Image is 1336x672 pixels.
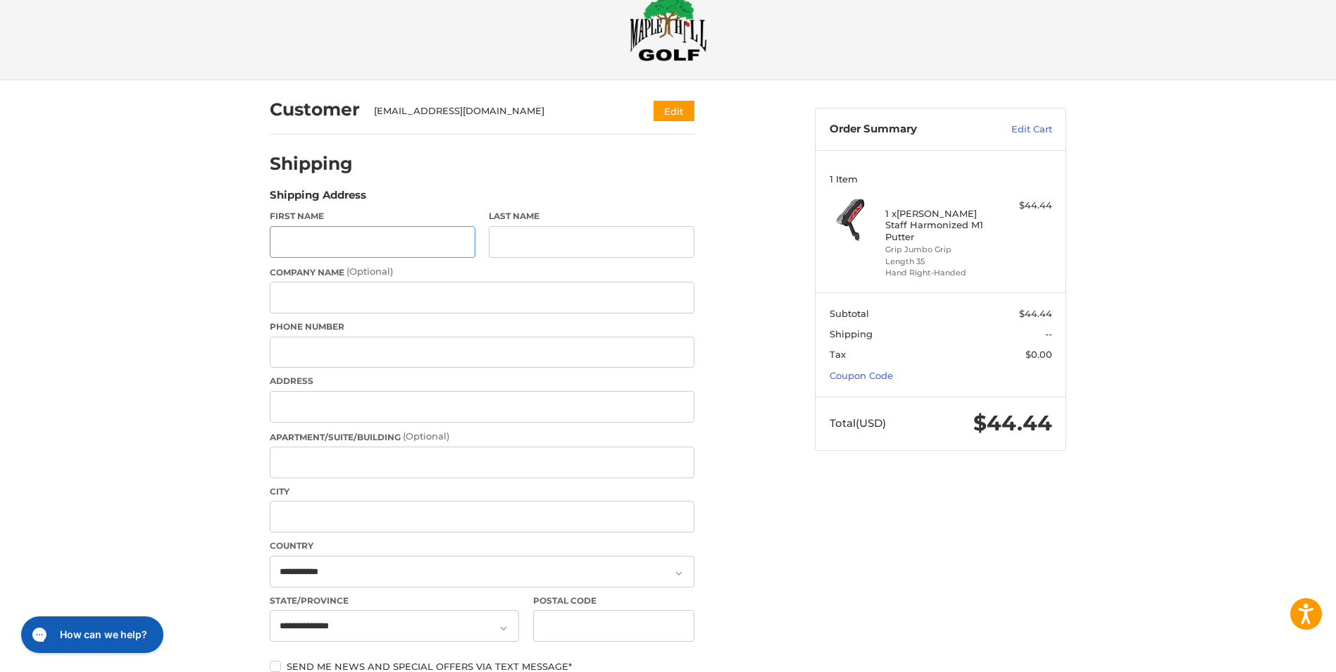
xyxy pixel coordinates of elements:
span: -- [1045,328,1052,340]
label: Postal Code [533,595,695,607]
h4: 1 x [PERSON_NAME] Staff Harmonized M1 Putter [885,208,993,242]
button: Edit [654,101,694,121]
h2: Customer [270,99,360,120]
label: Apartment/Suite/Building [270,430,694,444]
label: Send me news and special offers via text message* [270,661,694,672]
span: Tax [830,349,846,360]
label: Address [270,375,694,387]
a: Coupon Code [830,370,893,381]
h3: 1 Item [830,173,1052,185]
span: Subtotal [830,308,869,319]
div: [EMAIL_ADDRESS][DOMAIN_NAME] [374,104,627,118]
label: Last Name [489,210,694,223]
span: Shipping [830,328,873,340]
legend: Shipping Address [270,187,366,210]
iframe: Google Customer Reviews [1220,634,1336,672]
label: Country [270,540,694,552]
label: Company Name [270,265,694,279]
small: (Optional) [403,430,449,442]
iframe: Gorgias live chat messenger [14,611,168,658]
span: $44.44 [973,410,1052,436]
span: Total (USD) [830,416,886,430]
small: (Optional) [347,266,393,277]
h2: Shipping [270,153,353,175]
span: $44.44 [1019,308,1052,319]
span: $0.00 [1025,349,1052,360]
h3: Order Summary [830,123,981,137]
label: State/Province [270,595,519,607]
li: Grip Jumbo Grip [885,244,993,256]
a: Edit Cart [981,123,1052,137]
li: Hand Right-Handed [885,267,993,279]
label: Phone Number [270,321,694,333]
li: Length 35 [885,256,993,268]
div: $44.44 [997,199,1052,213]
label: City [270,485,694,498]
label: First Name [270,210,475,223]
